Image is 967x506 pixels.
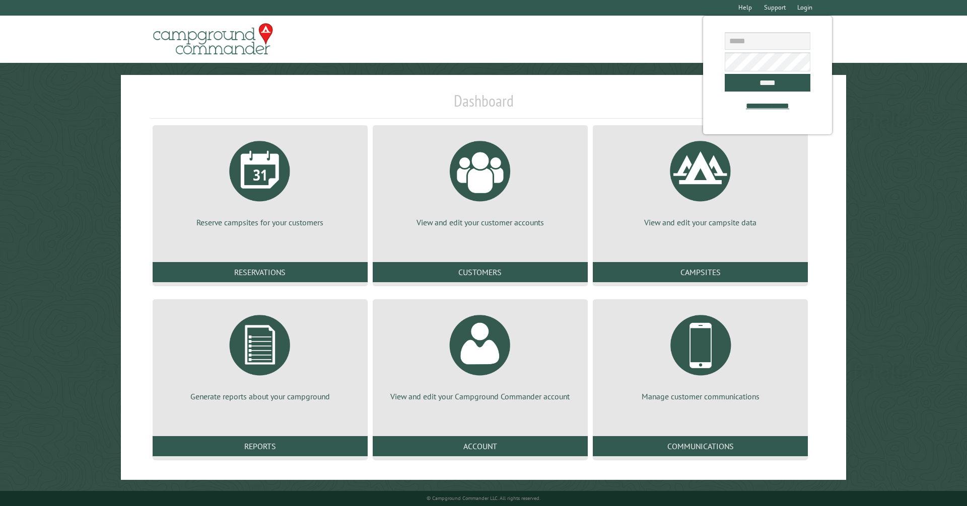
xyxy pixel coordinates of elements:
a: Manage customer communications [605,307,796,402]
p: View and edit your campsite data [605,217,796,228]
a: Campsites [593,262,808,282]
p: View and edit your Campground Commander account [385,391,576,402]
a: Communications [593,436,808,456]
a: Customers [373,262,588,282]
p: Generate reports about your campground [165,391,356,402]
a: View and edit your customer accounts [385,133,576,228]
img: Campground Commander [150,20,276,59]
small: © Campground Commander LLC. All rights reserved. [427,495,540,501]
h1: Dashboard [150,91,817,119]
a: View and edit your campsite data [605,133,796,228]
a: Reservations [153,262,368,282]
a: Account [373,436,588,456]
a: Reports [153,436,368,456]
p: Reserve campsites for your customers [165,217,356,228]
p: Manage customer communications [605,391,796,402]
a: View and edit your Campground Commander account [385,307,576,402]
p: View and edit your customer accounts [385,217,576,228]
a: Reserve campsites for your customers [165,133,356,228]
a: Generate reports about your campground [165,307,356,402]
